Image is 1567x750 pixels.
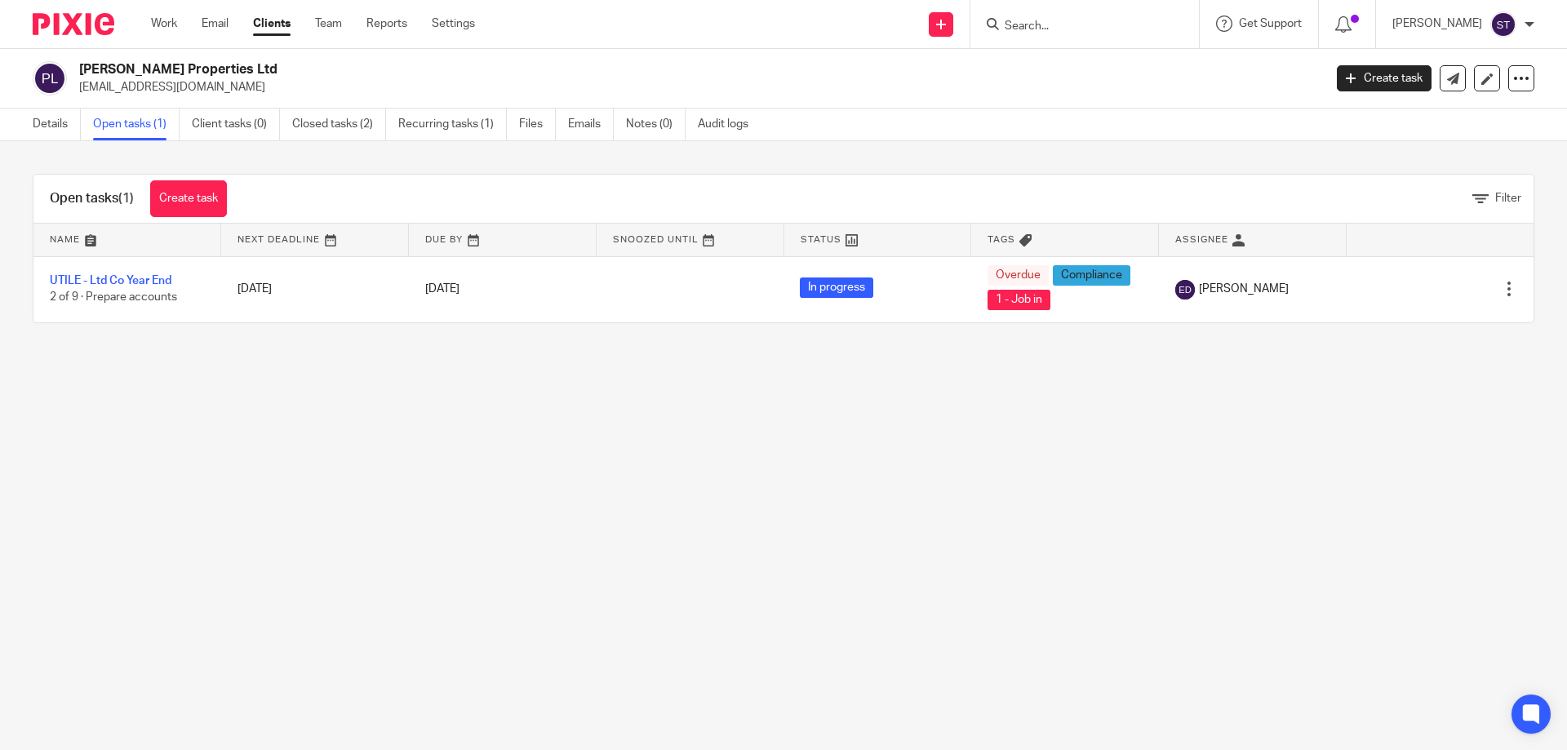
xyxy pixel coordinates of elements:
[1239,18,1302,29] span: Get Support
[192,109,280,140] a: Client tasks (0)
[33,61,67,95] img: svg%3E
[93,109,180,140] a: Open tasks (1)
[568,109,614,140] a: Emails
[150,180,227,217] a: Create task
[50,292,177,304] span: 2 of 9 · Prepare accounts
[801,235,841,244] span: Status
[151,16,177,32] a: Work
[33,109,81,140] a: Details
[1199,281,1289,297] span: [PERSON_NAME]
[1175,280,1195,300] img: svg%3E
[613,235,699,244] span: Snoozed Until
[1392,16,1482,32] p: [PERSON_NAME]
[221,256,409,322] td: [DATE]
[988,235,1015,244] span: Tags
[519,109,556,140] a: Files
[432,16,475,32] a: Settings
[425,283,459,295] span: [DATE]
[1490,11,1516,38] img: svg%3E
[202,16,229,32] a: Email
[253,16,291,32] a: Clients
[1337,65,1432,91] a: Create task
[79,79,1312,95] p: [EMAIL_ADDRESS][DOMAIN_NAME]
[626,109,686,140] a: Notes (0)
[79,61,1066,78] h2: [PERSON_NAME] Properties Ltd
[1495,193,1521,204] span: Filter
[698,109,761,140] a: Audit logs
[50,190,134,207] h1: Open tasks
[398,109,507,140] a: Recurring tasks (1)
[800,277,873,298] span: In progress
[315,16,342,32] a: Team
[1003,20,1150,34] input: Search
[292,109,386,140] a: Closed tasks (2)
[366,16,407,32] a: Reports
[33,13,114,35] img: Pixie
[988,290,1050,310] span: 1 - Job in
[1053,265,1130,286] span: Compliance
[118,192,134,205] span: (1)
[50,275,171,286] a: UTILE - Ltd Co Year End
[988,265,1049,286] span: Overdue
